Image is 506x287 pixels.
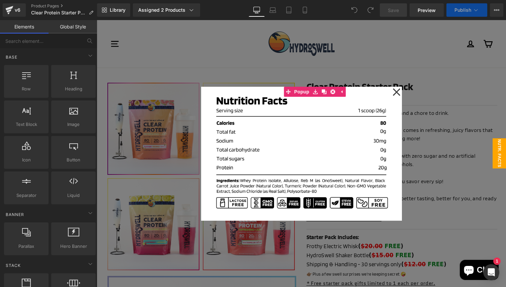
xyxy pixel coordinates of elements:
[364,3,377,17] button: Redo
[5,54,18,60] span: Base
[297,3,313,17] a: Mobile
[6,192,47,199] span: Separator
[53,85,94,92] span: Heading
[410,3,444,17] a: Preview
[418,7,436,14] span: Preview
[49,20,97,33] a: Global Style
[265,3,281,17] a: Laptop
[6,156,47,163] span: Icon
[53,121,94,128] span: Image
[396,118,409,148] span: Nutr. Facts
[138,7,195,13] div: Assigned 2 Products
[13,6,22,14] div: v6
[53,243,94,250] span: Hero Banner
[223,67,232,77] a: Clone Module
[110,7,125,13] span: Library
[6,243,47,250] span: Parallax
[5,262,21,269] span: Stack
[232,67,240,77] a: Delete Module
[53,192,94,199] span: Liquid
[483,264,499,280] div: Open Intercom Messenger
[249,3,265,17] a: Desktop
[361,240,404,262] inbox-online-store-chat: Shopify online store chat
[214,67,223,77] a: Save module
[53,156,94,163] span: Button
[97,3,130,17] a: New Library
[6,121,47,128] span: Text Block
[31,10,86,15] span: Clear Protein Starter Pack
[454,7,471,13] span: Publish
[31,3,99,9] a: Product Pages
[240,67,249,77] a: Expand / Collapse
[281,3,297,17] a: Tablet
[490,3,503,17] button: More
[6,85,47,92] span: Row
[446,3,487,17] button: Publish
[5,211,25,218] span: Banner
[388,7,399,14] span: Save
[3,3,26,17] a: v6
[348,3,361,17] button: Undo
[196,67,214,77] span: Popup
